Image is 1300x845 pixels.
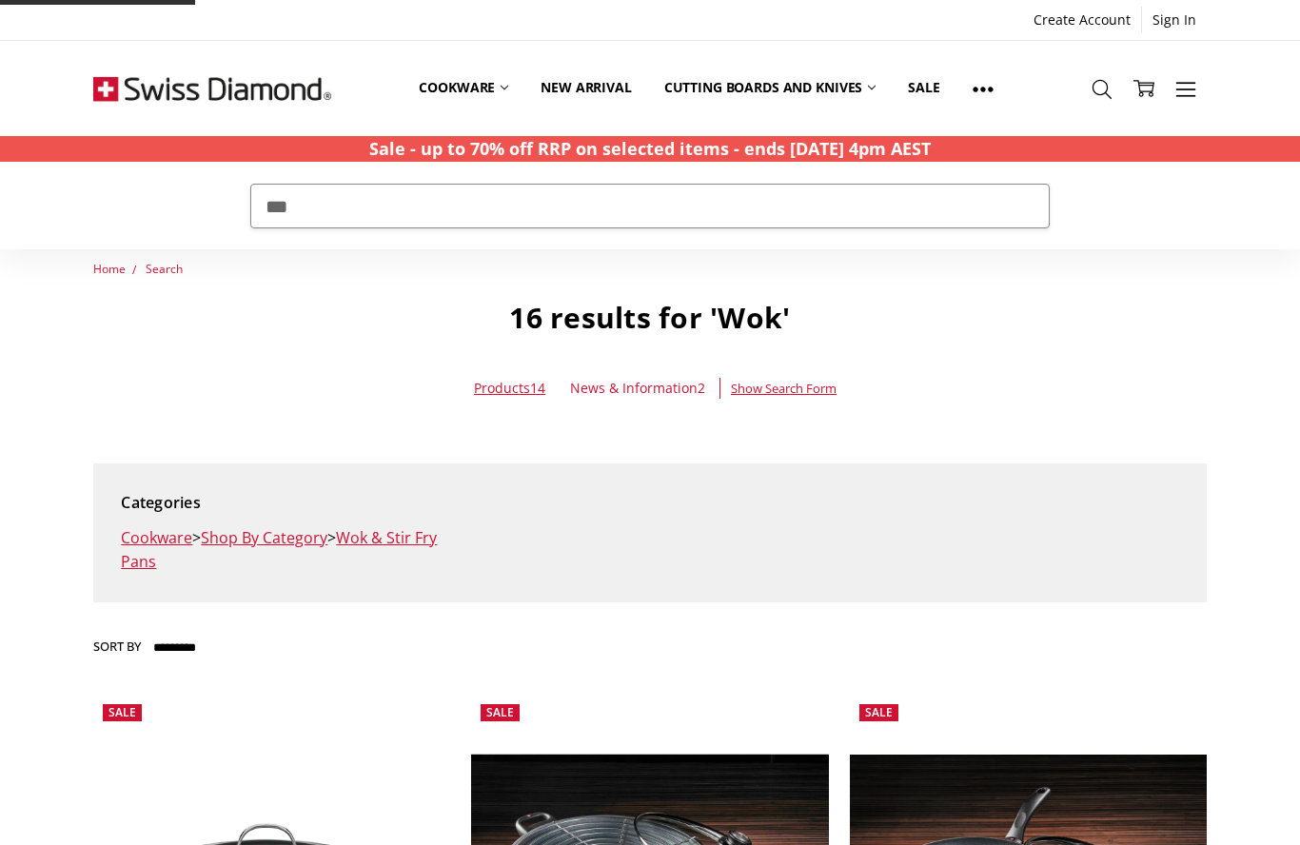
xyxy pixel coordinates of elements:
[892,46,955,130] a: Sale
[570,378,705,399] a: News & Information2
[956,46,1010,131] a: Show All
[110,526,470,575] li: > >
[865,704,893,720] span: Sale
[93,300,1207,336] h1: 16 results for 'Wok'
[108,704,136,720] span: Sale
[369,137,931,160] strong: Sale - up to 70% off RRP on selected items - ends [DATE] 4pm AEST
[1142,7,1207,33] a: Sign In
[648,46,893,130] a: Cutting boards and knives
[731,379,837,399] span: Show Search Form
[486,704,514,720] span: Sale
[93,41,331,136] img: Free Shipping On Every Order
[530,379,545,397] span: 14
[524,46,647,130] a: New arrival
[201,527,327,548] a: Shop By Category
[403,46,524,130] a: Cookware
[121,491,1178,516] h5: Categories
[698,379,705,397] span: 2
[474,379,545,397] a: Products14
[93,631,141,661] label: Sort By
[146,261,183,277] a: Search
[731,378,837,399] a: Show Search Form
[121,527,192,548] a: Cookware
[93,261,126,277] a: Home
[1023,7,1141,33] a: Create Account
